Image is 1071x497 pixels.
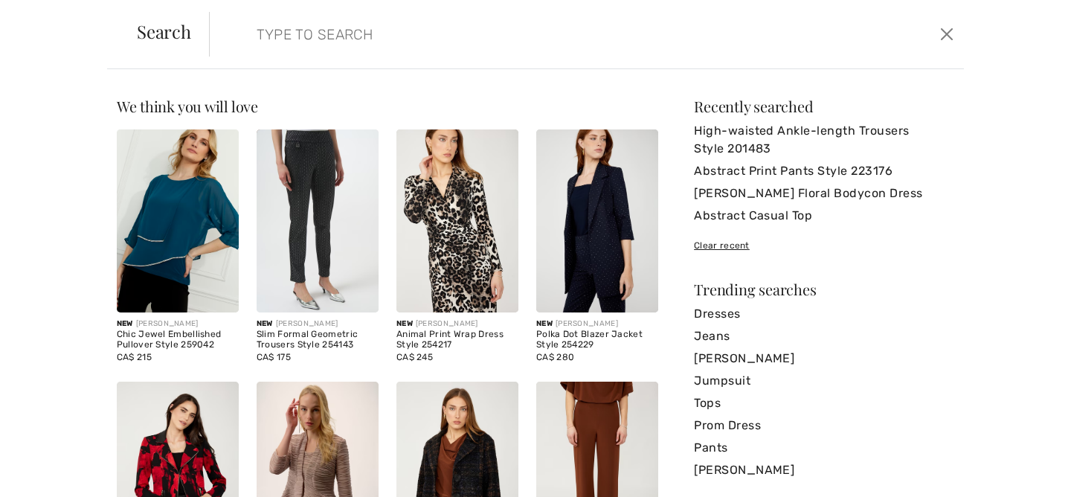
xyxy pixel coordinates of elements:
a: Prom Dress [694,414,954,437]
a: Jumpsuit [694,370,954,392]
a: [PERSON_NAME] [694,347,954,370]
input: TYPE TO SEARCH [245,12,763,57]
div: Recently searched [694,99,954,114]
div: [PERSON_NAME] [396,318,518,330]
a: High-waisted Ankle-length Trousers Style 201483 [694,120,954,160]
a: [PERSON_NAME] [694,459,954,481]
a: Abstract Print Pants Style 223176 [694,160,954,182]
span: Chat [35,10,65,24]
a: Dresses [694,303,954,325]
img: Animal Print Wrap Dress Style 254217. Beige/Black [396,129,518,312]
a: [PERSON_NAME] Floral Bodycon Dress [694,182,954,205]
a: Pants [694,437,954,459]
div: Polka Dot Blazer Jacket Style 254229 [536,330,658,350]
div: Clear recent [694,239,954,252]
span: CA$ 280 [536,352,574,362]
div: [PERSON_NAME] [536,318,658,330]
span: CA$ 245 [396,352,433,362]
span: Search [137,22,191,40]
a: Tops [694,392,954,414]
span: New [396,319,413,328]
span: New [117,319,133,328]
div: Chic Jewel Embellished Pullover Style 259042 [117,330,239,350]
img: Chic Jewel Embellished Pullover Style 259042. Dark Teal [117,129,239,312]
div: Animal Print Wrap Dress Style 254217 [396,330,518,350]
span: CA$ 175 [257,352,291,362]
span: New [536,319,553,328]
div: Slim Formal Geometric Trousers Style 254143 [257,330,379,350]
img: Polka Dot Blazer Jacket Style 254229. Navy [536,129,658,312]
div: [PERSON_NAME] [117,318,239,330]
div: [PERSON_NAME] [257,318,379,330]
a: Jeans [694,325,954,347]
span: CA$ 215 [117,352,152,362]
img: Slim Formal Geometric Trousers Style 254143. Black/Silver [257,129,379,312]
a: Abstract Casual Top [694,205,954,227]
button: Close [936,22,958,46]
div: Trending searches [694,282,954,297]
span: We think you will love [117,96,258,116]
span: New [257,319,273,328]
